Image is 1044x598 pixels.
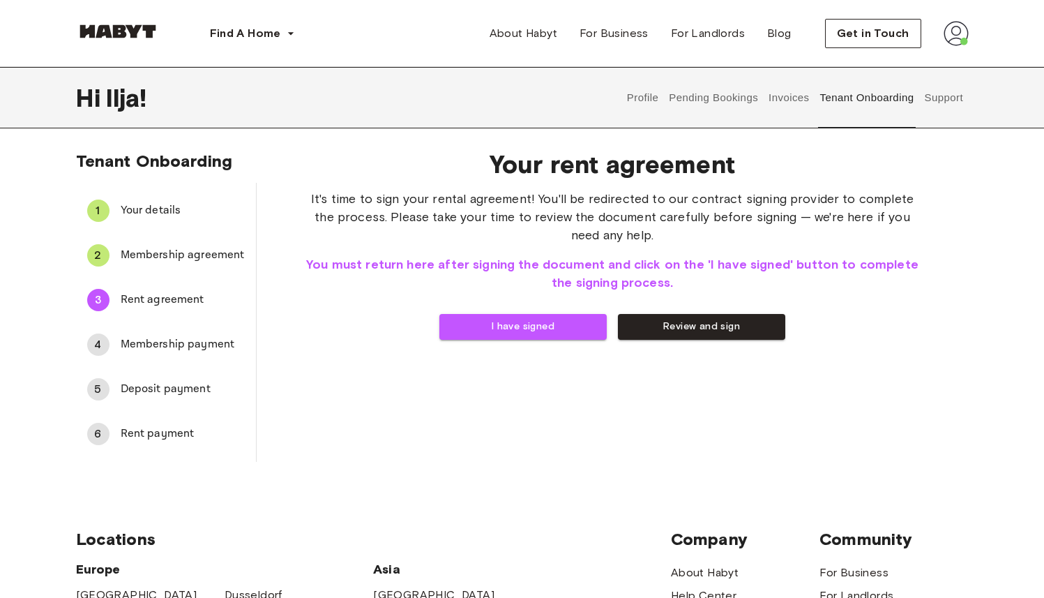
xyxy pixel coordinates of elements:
a: For Business [568,20,660,47]
span: Membership payment [121,336,245,353]
button: Review and sign [618,314,785,340]
span: Ilja ! [106,83,147,112]
span: Find A Home [210,25,281,42]
div: 4 [87,334,109,356]
span: Rent agreement [121,292,245,308]
div: 4Membership payment [76,328,256,361]
span: Company [671,529,819,550]
span: Your rent agreement [301,149,924,179]
button: Support [923,67,965,128]
span: You must return here after signing the document and click on the 'I have signed' button to comple... [301,255,924,292]
button: Invoices [767,67,811,128]
div: 5 [87,378,109,401]
img: avatar [944,21,969,46]
span: Deposit payment [121,381,245,398]
span: Blog [767,25,792,42]
span: Rent payment [121,426,245,442]
span: Community [819,529,968,550]
div: 5Deposit payment [76,373,256,406]
a: About Habyt [671,565,739,581]
span: For Landlords [671,25,745,42]
div: 3 [87,289,109,311]
span: For Business [580,25,649,42]
div: 6Rent payment [76,417,256,451]
div: 1Your details [76,194,256,227]
a: For Business [819,565,888,581]
div: 2 [87,244,109,267]
img: Habyt [76,24,160,38]
span: Your details [121,202,245,219]
button: Profile [625,67,660,128]
span: About Habyt [490,25,557,42]
button: Get in Touch [825,19,921,48]
span: Locations [76,529,671,550]
span: Europe [76,561,374,578]
div: 2Membership agreement [76,239,256,272]
div: user profile tabs [621,67,968,128]
button: I have signed [439,314,607,340]
span: It's time to sign your rental agreement! You'll be redirected to our contract signing provider to... [301,190,924,244]
div: 6 [87,423,109,445]
div: 3Rent agreement [76,283,256,317]
span: Tenant Onboarding [76,151,233,171]
button: Pending Bookings [667,67,760,128]
span: Asia [373,561,522,578]
a: About Habyt [478,20,568,47]
span: Hi [76,83,106,112]
span: Get in Touch [837,25,909,42]
span: Membership agreement [121,247,245,264]
a: Blog [756,20,803,47]
div: 1 [87,200,109,222]
button: Tenant Onboarding [818,67,916,128]
button: Find A Home [199,20,306,47]
a: For Landlords [660,20,756,47]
